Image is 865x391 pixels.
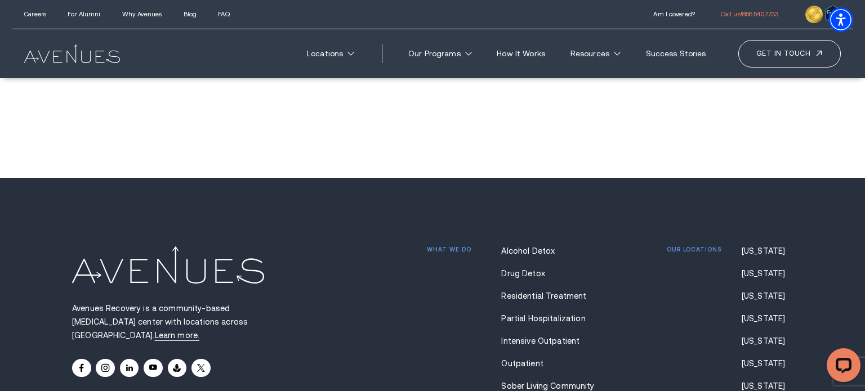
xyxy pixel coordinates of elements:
[667,246,722,253] p: Our locations
[742,314,793,323] a: [US_STATE]
[144,359,163,377] a: Youtube
[218,11,229,17] a: FAQ
[742,336,793,345] a: [US_STATE]
[501,336,592,345] a: Intensive Outpatient
[501,246,592,255] a: Alcohol Detox
[501,359,592,368] a: Outpatient
[184,11,197,17] a: Blog
[742,359,793,368] a: [US_STATE]
[72,246,264,283] img: Avenues Logo
[742,291,793,300] a: [US_STATE]
[487,43,555,64] a: How It Works
[72,302,292,342] p: Avenues Recovery is a community-based [MEDICAL_DATA] center with locations across [GEOGRAPHIC_DATA].
[742,381,793,390] a: [US_STATE]
[561,43,630,64] a: Resources
[738,40,841,67] a: Get in touch
[721,11,778,17] a: call 866.540.7733
[501,314,592,323] a: Partial Hospitalization
[68,11,100,17] a: For Alumni
[742,11,778,17] span: 866.540.7733
[427,246,471,253] p: What we do
[24,11,46,17] a: Careers
[501,381,592,390] a: Sober Living Community
[742,269,793,278] a: [US_STATE]
[155,331,200,340] a: Avenues Recovery is a community-based drug and alcohol rehabilitation center with locations acros...
[742,246,793,255] a: [US_STATE]
[636,43,715,64] a: Success Stories
[818,344,865,391] iframe: LiveChat chat widget
[653,11,694,17] a: Am I covered?
[501,269,592,278] a: Drug Detox
[805,6,822,23] img: clock
[828,7,853,32] div: Accessibility Menu
[399,43,481,64] a: Our Programs
[297,43,364,64] a: Locations
[122,11,162,17] a: Why Avenues
[501,291,592,300] a: Residential Treatment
